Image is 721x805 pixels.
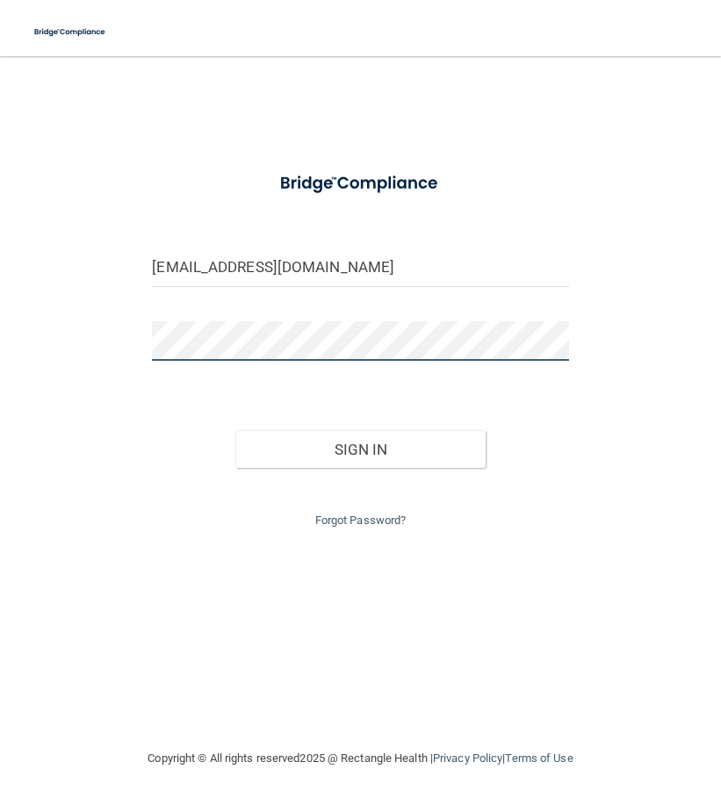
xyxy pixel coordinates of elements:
[26,14,114,50] img: bridge_compliance_login_screen.278c3ca4.svg
[505,751,573,765] a: Terms of Use
[263,162,458,205] img: bridge_compliance_login_screen.278c3ca4.svg
[40,730,681,787] div: Copyright © All rights reserved 2025 @ Rectangle Health | |
[315,514,407,527] a: Forgot Password?
[235,430,486,469] button: Sign In
[152,248,568,287] input: Email
[433,751,502,765] a: Privacy Policy
[417,680,700,751] iframe: Drift Widget Chat Controller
